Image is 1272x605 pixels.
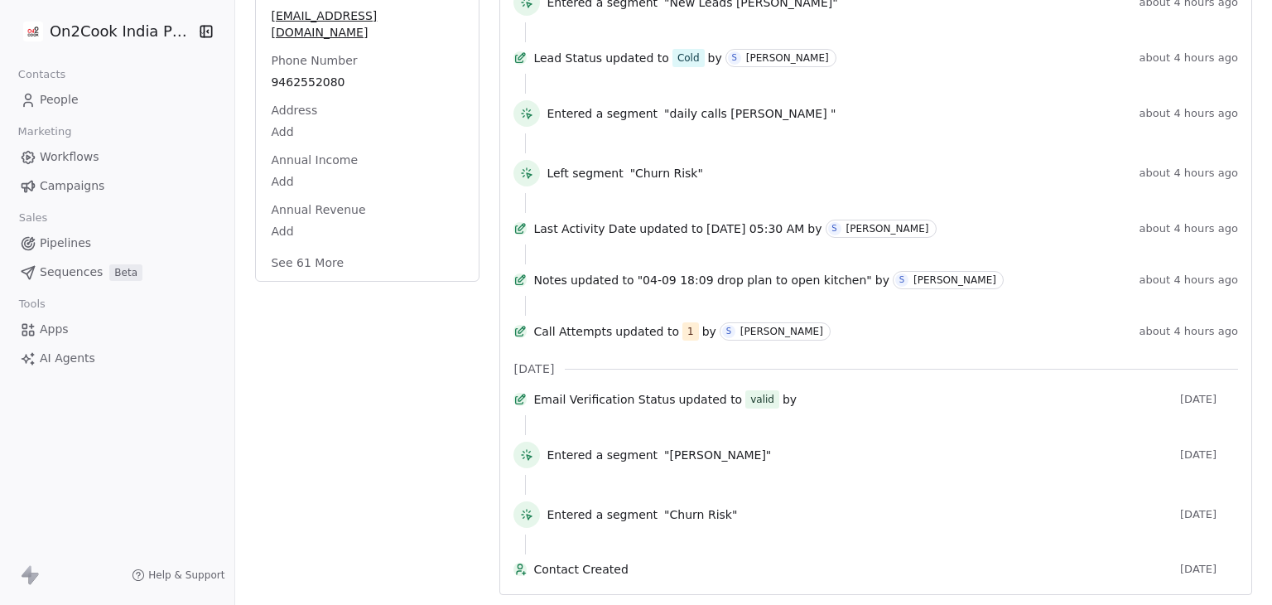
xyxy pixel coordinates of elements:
span: updated to [571,272,634,288]
span: Sequences [40,264,103,281]
span: Add [271,123,464,140]
span: Contacts [11,62,73,87]
span: about 4 hours ago [1139,107,1238,120]
span: Sales [12,206,55,230]
span: [DATE] [513,361,554,377]
button: See 61 More [261,248,354,278]
button: On2Cook India Pvt. Ltd. [20,17,185,46]
div: [PERSON_NAME] [913,274,996,286]
a: Workflows [13,143,221,171]
span: Email Verification Status [533,391,675,408]
div: valid [750,391,774,408]
span: "04-09 18:09 drop plan to open kitchen" [638,272,872,288]
span: Lead Status [533,50,602,66]
div: 1 [687,323,694,340]
span: Add [271,173,464,190]
span: Add [271,223,464,240]
span: Annual Revenue [267,201,369,218]
span: [DATE] [1180,508,1238,521]
span: Entered a segment [547,506,658,523]
span: about 4 hours ago [1139,167,1238,180]
span: by [783,391,797,408]
span: Call Attempts [533,323,612,340]
span: by [807,220,821,237]
span: [DATE] [1180,563,1238,576]
span: [DATE] 05:30 AM [706,220,804,237]
span: about 4 hours ago [1139,222,1238,235]
span: Contact Created [533,561,1173,578]
span: about 4 hours ago [1139,325,1238,338]
span: Workflows [40,148,99,166]
span: Help & Support [148,569,224,582]
a: Campaigns [13,172,221,200]
span: by [875,272,889,288]
span: "Churn Risk" [664,506,737,523]
span: about 4 hours ago [1139,273,1238,287]
span: updated to [605,50,669,66]
span: Address [267,102,320,119]
span: Last Activity Date [533,220,636,237]
div: S [831,222,836,235]
a: SequencesBeta [13,259,221,286]
div: [PERSON_NAME] [740,326,823,337]
div: S [726,325,731,338]
span: updated to [615,323,679,340]
span: Entered a segment [547,447,658,463]
span: "daily calls [PERSON_NAME] " [664,105,836,122]
span: [DATE] [1180,393,1238,406]
span: about 4 hours ago [1139,51,1238,65]
a: Pipelines [13,230,221,257]
div: [PERSON_NAME] [846,223,929,235]
div: S [732,51,737,65]
span: "Churn Risk" [630,165,703,181]
div: Cold [677,50,700,66]
span: updated to [639,220,703,237]
span: Tools [12,292,52,317]
span: Pipelines [40,235,91,252]
div: [PERSON_NAME] [746,52,829,64]
span: Marketing [11,119,79,144]
a: Help & Support [132,569,224,582]
span: On2Cook India Pvt. Ltd. [50,21,193,42]
span: Annual Income [267,152,361,168]
span: People [40,91,79,109]
span: [EMAIL_ADDRESS][DOMAIN_NAME] [271,7,464,41]
img: on2cook%20logo-04%20copy.jpg [23,22,43,41]
span: Campaigns [40,177,104,195]
div: S [899,273,904,287]
span: by [708,50,722,66]
span: Apps [40,321,69,338]
span: Beta [109,264,142,281]
span: "[PERSON_NAME]" [664,447,771,463]
a: Apps [13,316,221,343]
span: Phone Number [267,52,360,69]
span: by [702,323,716,340]
span: Notes [533,272,566,288]
span: updated to [678,391,742,408]
span: Left segment [547,165,623,181]
a: AI Agents [13,345,221,372]
a: People [13,86,221,114]
span: Entered a segment [547,105,658,122]
span: AI Agents [40,350,95,367]
span: [DATE] [1180,448,1238,462]
span: 9462552080 [271,74,464,90]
